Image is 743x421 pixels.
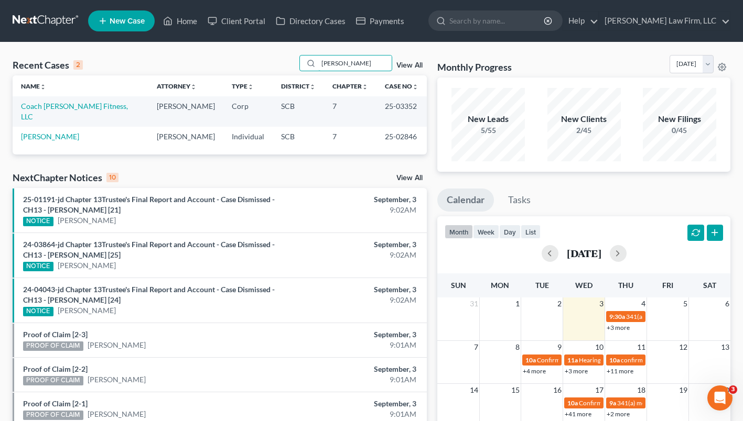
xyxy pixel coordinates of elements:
[396,62,423,69] a: View All
[707,385,733,411] iframe: Intercom live chat
[579,356,723,364] span: Hearing for [PERSON_NAME] and [PERSON_NAME]
[640,297,647,310] span: 4
[324,127,376,146] td: 7
[662,281,673,290] span: Fri
[148,96,223,126] td: [PERSON_NAME]
[157,82,197,90] a: Attorneyunfold_more
[678,341,688,353] span: 12
[271,12,351,30] a: Directory Cases
[23,364,88,373] a: Proof of Claim [2-2]
[523,367,546,375] a: +4 more
[23,217,53,226] div: NOTICE
[437,189,494,212] a: Calendar
[13,59,83,71] div: Recent Cases
[621,356,739,364] span: confirmation hearing for [PERSON_NAME]
[703,281,716,290] span: Sat
[594,341,605,353] span: 10
[58,260,116,271] a: [PERSON_NAME]
[618,281,633,290] span: Thu
[720,384,730,396] span: 20
[510,384,521,396] span: 15
[514,297,521,310] span: 1
[232,82,254,90] a: Typeunfold_more
[309,84,316,90] i: unfold_more
[552,384,563,396] span: 16
[607,367,633,375] a: +11 more
[626,313,727,320] span: 341(a) meeting for [PERSON_NAME]
[292,205,416,215] div: 9:02AM
[292,284,416,295] div: September, 3
[292,194,416,205] div: September, 3
[678,384,688,396] span: 19
[273,127,324,146] td: SCB
[473,225,499,239] button: week
[23,399,88,408] a: Proof of Claim [2-1]
[451,281,466,290] span: Sun
[609,356,620,364] span: 10a
[445,225,473,239] button: month
[281,82,316,90] a: Districtunfold_more
[599,12,730,30] a: [PERSON_NAME] Law Firm, LLC
[376,96,427,126] td: 25-03352
[292,239,416,250] div: September, 3
[292,329,416,340] div: September, 3
[567,399,578,407] span: 10a
[720,341,730,353] span: 13
[535,281,549,290] span: Tue
[332,82,368,90] a: Chapterunfold_more
[223,96,273,126] td: Corp
[23,262,53,271] div: NOTICE
[451,125,525,136] div: 5/55
[292,398,416,409] div: September, 3
[643,113,716,125] div: New Filings
[525,356,536,364] span: 10a
[23,307,53,316] div: NOTICE
[58,305,116,316] a: [PERSON_NAME]
[565,367,588,375] a: +3 more
[73,60,83,70] div: 2
[110,17,145,25] span: New Case
[23,376,83,385] div: PROOF OF CLAIM
[23,240,275,259] a: 24-03864-jd Chapter 13Trustee's Final Report and Account - Case Dismissed - CH13 - [PERSON_NAME] ...
[23,195,275,214] a: 25-01191-jd Chapter 13Trustee's Final Report and Account - Case Dismissed - CH13 - [PERSON_NAME] ...
[607,410,630,418] a: +2 more
[23,285,275,304] a: 24-04043-jd Chapter 13Trustee's Final Report and Account - Case Dismissed - CH13 - [PERSON_NAME] ...
[567,248,601,259] h2: [DATE]
[643,125,716,136] div: 0/45
[273,96,324,126] td: SCB
[58,215,116,226] a: [PERSON_NAME]
[292,340,416,350] div: 9:01AM
[23,330,88,339] a: Proof of Claim [2-3]
[729,385,737,394] span: 3
[636,341,647,353] span: 11
[202,12,271,30] a: Client Portal
[547,113,621,125] div: New Clients
[362,84,368,90] i: unfold_more
[376,127,427,146] td: 25-02846
[567,356,578,364] span: 11a
[158,12,202,30] a: Home
[190,84,197,90] i: unfold_more
[148,127,223,146] td: [PERSON_NAME]
[21,82,46,90] a: Nameunfold_more
[318,56,392,71] input: Search by name...
[469,297,479,310] span: 31
[351,12,410,30] a: Payments
[598,297,605,310] span: 3
[385,82,418,90] a: Case Nounfold_more
[449,11,545,30] input: Search by name...
[23,341,83,351] div: PROOF OF CLAIM
[292,409,416,419] div: 9:01AM
[88,340,146,350] a: [PERSON_NAME]
[21,102,128,121] a: Coach [PERSON_NAME] Fitness, LLC
[563,12,598,30] a: Help
[521,225,541,239] button: list
[682,297,688,310] span: 5
[594,384,605,396] span: 17
[396,174,423,182] a: View All
[292,364,416,374] div: September, 3
[223,127,273,146] td: Individual
[324,96,376,126] td: 7
[292,250,416,260] div: 9:02AM
[292,295,416,305] div: 9:02AM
